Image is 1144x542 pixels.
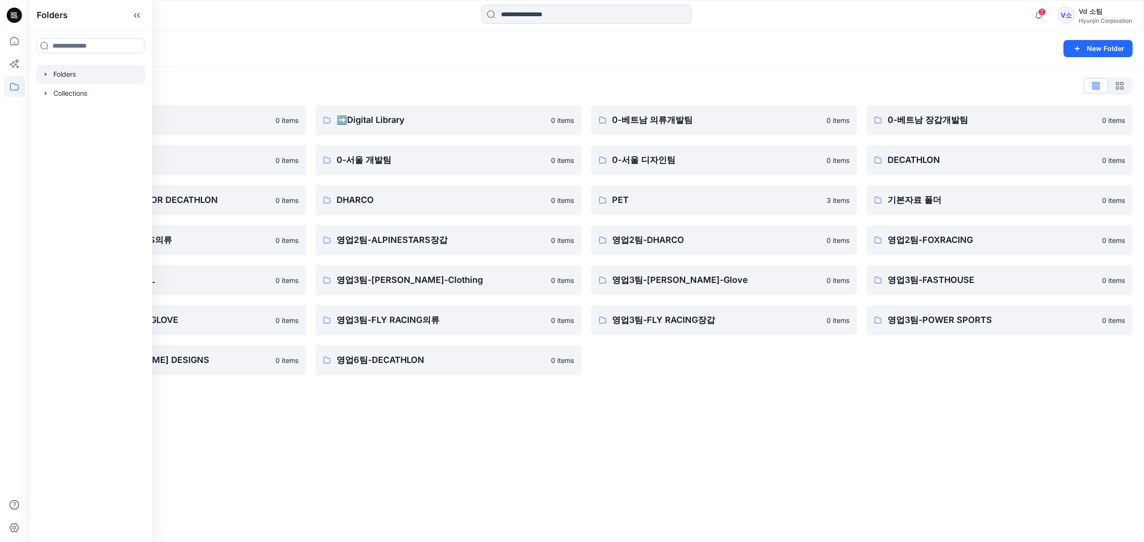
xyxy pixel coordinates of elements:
p: 0 items [276,275,298,285]
p: 0 items [1102,115,1125,125]
p: 0 items [276,115,298,125]
p: 영업3팀-[PERSON_NAME]-Clothing [337,273,545,287]
p: 영업3팀-FASTHOUSE GLOVE [61,313,270,327]
div: V소 [1058,7,1075,24]
p: 0 items [827,315,849,325]
span: 2 [1038,8,1046,16]
p: 0 items [1102,235,1125,245]
p: 0 items [551,315,574,325]
p: 0 items [551,355,574,365]
p: 영업2팀-FOXRACING [888,233,1096,247]
a: 0-서울 개발팀0 items [316,145,582,175]
a: 영업3팀-[PERSON_NAME] DESIGNS0 items [40,345,306,375]
p: 영업3팀-FASTHOUSE [888,273,1096,287]
a: 영업6팀-DECATHLON0 items [316,345,582,375]
a: 영업3팀-FLY RACING장갑0 items [591,305,857,335]
p: 영업3팀-[PERSON_NAME] DESIGNS [61,353,270,367]
a: 영업2팀-FOXRACING0 items [867,225,1133,255]
p: 영업2팀-DHARCO [612,233,821,247]
a: DECATHLON0 items [867,145,1133,175]
p: 0-베트남 의류개발팀 [612,113,821,127]
p: 0 items [551,235,574,245]
p: 0 items [551,115,574,125]
p: 0 items [827,235,849,245]
p: 0 items [276,235,298,245]
p: DHARCO [337,193,545,207]
p: 영업6팀-DECATHLON [337,353,545,367]
a: 영업3팀-5.11 TACTICAL0 items [40,265,306,295]
a: 영업3팀-POWER SPORTS0 items [867,305,1133,335]
p: 0 items [827,115,849,125]
a: ➡️Digital Library0 items [316,105,582,135]
p: 영업3팀-5.11 TACTICAL [61,273,270,287]
p: 0 items [276,355,298,365]
p: 0 items [551,275,574,285]
a: 기본자료 폴더0 items [867,185,1133,215]
p: 0 items [276,195,298,205]
p: ➡️Digital Library [337,113,545,127]
p: 영업2팀-ALPINESTARS장갑 [337,233,545,247]
button: New Folder [1063,40,1133,57]
p: 영업2팀-ALPINESTARS의류 [61,233,270,247]
div: Hyunjin Corporation [1079,17,1132,24]
p: 0 items [1102,195,1125,205]
p: ♻️Project [61,113,270,127]
p: 영업3팀-FLY RACING의류 [337,313,545,327]
a: 영업2팀-DHARCO0 items [591,225,857,255]
a: 영업3팀-[PERSON_NAME]-Glove0 items [591,265,857,295]
p: 0 items [276,315,298,325]
a: 영업2팀-ALPINESTARS의류0 items [40,225,306,255]
p: 3 items [827,195,849,205]
p: 영업3팀-[PERSON_NAME]-Glove [612,273,821,287]
p: 0 items [827,275,849,285]
a: 영업3팀-FASTHOUSE0 items [867,265,1133,295]
p: 0-서울 디자인팀 [612,153,821,167]
p: 0 items [551,155,574,165]
p: 0 items [1102,315,1125,325]
p: 0 items [827,155,849,165]
p: DESIGN PROPOSAL FOR DECATHLON [61,193,270,207]
p: 0-베트남 장갑개발팀 [888,113,1096,127]
p: 0 items [551,195,574,205]
p: 영업3팀-POWER SPORTS [888,313,1096,327]
p: 0 items [276,155,298,165]
p: 0 items [1102,275,1125,285]
p: PET [612,193,821,207]
a: 영업3팀-[PERSON_NAME]-Clothing0 items [316,265,582,295]
a: ♻️Project0 items [40,105,306,135]
a: 영업3팀-FLY RACING의류0 items [316,305,582,335]
a: 0-베트남 장갑개발팀0 items [867,105,1133,135]
p: DECATHLON [888,153,1096,167]
a: 0-본사VD0 items [40,145,306,175]
a: 영업3팀-FASTHOUSE GLOVE0 items [40,305,306,335]
a: 영업2팀-ALPINESTARS장갑0 items [316,225,582,255]
a: DHARCO0 items [316,185,582,215]
a: PET3 items [591,185,857,215]
a: 0-베트남 의류개발팀0 items [591,105,857,135]
p: 기본자료 폴더 [888,193,1096,207]
p: 0-본사VD [61,153,270,167]
p: 영업3팀-FLY RACING장갑 [612,313,821,327]
div: Vd 소팀 [1079,6,1132,17]
p: 0-서울 개발팀 [337,153,545,167]
a: 0-서울 디자인팀0 items [591,145,857,175]
p: 0 items [1102,155,1125,165]
a: DESIGN PROPOSAL FOR DECATHLON0 items [40,185,306,215]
